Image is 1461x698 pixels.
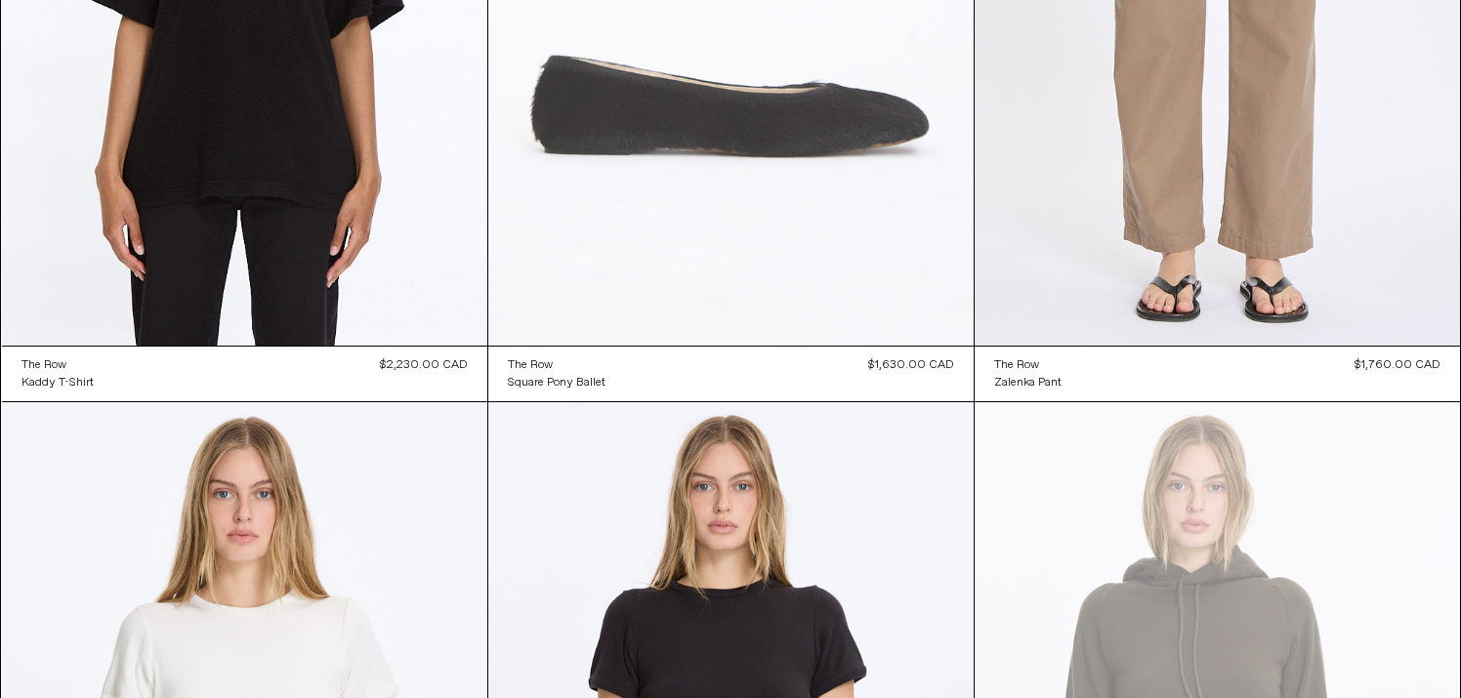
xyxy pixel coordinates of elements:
div: $1,760.00 CAD [1355,356,1440,374]
div: The Row [994,357,1039,374]
a: Kaddy T-Shirt [21,374,94,391]
div: The Row [21,357,66,374]
a: Square Pony Ballet [508,374,605,391]
a: Zalenka Pant [994,374,1062,391]
div: Kaddy T-Shirt [21,375,94,391]
div: Square Pony Ballet [508,375,605,391]
a: The Row [508,356,605,374]
div: The Row [508,357,553,374]
div: Zalenka Pant [994,375,1062,391]
a: The Row [21,356,94,374]
div: $1,630.00 CAD [868,356,954,374]
div: $2,230.00 CAD [380,356,468,374]
a: The Row [994,356,1062,374]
